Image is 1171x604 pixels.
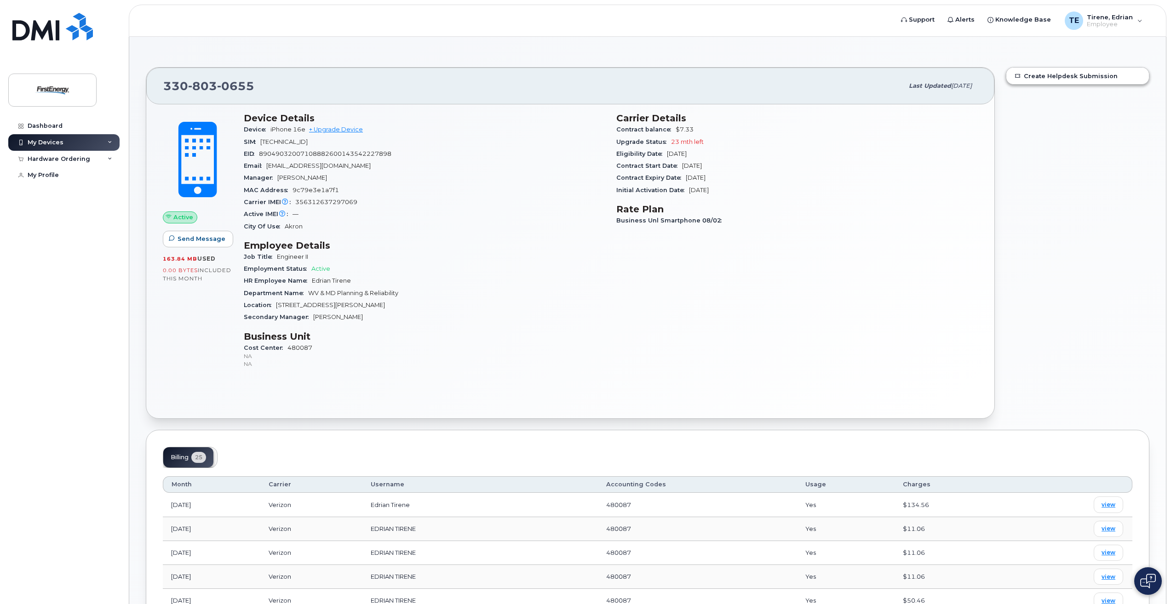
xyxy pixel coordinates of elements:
[598,476,798,493] th: Accounting Codes
[244,344,605,368] span: 480087
[909,82,951,89] span: Last updated
[903,572,1002,581] div: $11.06
[260,541,362,565] td: Verizon
[163,231,233,247] button: Send Message
[682,162,702,169] span: [DATE]
[362,565,598,589] td: EDRIAN TIRENE
[797,476,895,493] th: Usage
[616,174,686,181] span: Contract Expiry Date
[1094,496,1123,513] a: view
[277,253,308,260] span: Engineer II
[244,113,605,124] h3: Device Details
[616,162,682,169] span: Contract Start Date
[797,565,895,589] td: Yes
[244,162,266,169] span: Email
[1102,548,1115,557] span: view
[1140,574,1156,588] img: Open chat
[260,565,362,589] td: Verizon
[260,476,362,493] th: Carrier
[244,187,293,194] span: MAC Address
[606,501,631,508] span: 480087
[606,597,631,604] span: 480087
[667,150,687,157] span: [DATE]
[244,302,276,308] span: Location
[163,79,254,93] span: 330
[163,476,260,493] th: Month
[616,113,978,124] h3: Carrier Details
[259,150,391,157] span: 89049032007108882600143542227898
[244,240,605,251] h3: Employee Details
[671,138,704,145] span: 23 mth left
[163,256,197,262] span: 163.84 MB
[244,126,270,133] span: Device
[689,187,709,194] span: [DATE]
[260,493,362,517] td: Verizon
[309,126,363,133] a: + Upgrade Device
[260,517,362,541] td: Verizon
[244,331,605,342] h3: Business Unit
[1094,569,1123,585] a: view
[163,517,260,541] td: [DATE]
[797,541,895,565] td: Yes
[895,476,1010,493] th: Charges
[362,517,598,541] td: EDRIAN TIRENE
[244,223,285,230] span: City Of Use
[173,213,193,222] span: Active
[616,217,726,224] span: Business Unl Smartphone 08/02
[616,138,671,145] span: Upgrade Status
[277,174,327,181] span: [PERSON_NAME]
[951,82,972,89] span: [DATE]
[616,150,667,157] span: Eligibility Date
[313,313,363,320] span: [PERSON_NAME]
[1094,545,1123,561] a: view
[312,277,351,284] span: Edrian Tirene
[362,493,598,517] td: Edrian Tirene
[606,525,631,532] span: 480087
[293,211,298,217] span: —
[163,493,260,517] td: [DATE]
[244,150,259,157] span: EID
[362,541,598,565] td: EDRIAN TIRENE
[295,199,357,205] span: 356312637297069
[606,549,631,556] span: 480087
[308,290,398,296] span: WV & MD Planning & Reliability
[1102,573,1115,581] span: view
[270,126,305,133] span: iPhone 16e
[163,565,260,589] td: [DATE]
[1006,68,1149,84] a: Create Helpdesk Submission
[1102,524,1115,533] span: view
[244,265,311,272] span: Employment Status
[244,344,287,351] span: Cost Center
[903,524,1002,533] div: $11.06
[178,234,225,243] span: Send Message
[266,162,371,169] span: [EMAIL_ADDRESS][DOMAIN_NAME]
[903,501,1002,509] div: $134.56
[244,313,313,320] span: Secondary Manager
[244,352,605,360] p: NA
[260,138,308,145] span: [TECHNICAL_ID]
[244,211,293,217] span: Active IMEI
[244,199,295,205] span: Carrier IMEI
[616,204,978,215] h3: Rate Plan
[163,267,198,274] span: 0.00 Bytes
[244,174,277,181] span: Manager
[362,476,598,493] th: Username
[188,79,217,93] span: 803
[676,126,694,133] span: $7.33
[1102,501,1115,509] span: view
[197,255,216,262] span: used
[244,360,605,368] p: NA
[616,126,676,133] span: Contract balance
[1094,521,1123,537] a: view
[686,174,706,181] span: [DATE]
[311,265,330,272] span: Active
[217,79,254,93] span: 0655
[244,138,260,145] span: SIM
[293,187,339,194] span: 9c79e3e1a7f1
[163,541,260,565] td: [DATE]
[606,573,631,580] span: 480087
[276,302,385,308] span: [STREET_ADDRESS][PERSON_NAME]
[797,493,895,517] td: Yes
[244,277,312,284] span: HR Employee Name
[244,253,277,260] span: Job Title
